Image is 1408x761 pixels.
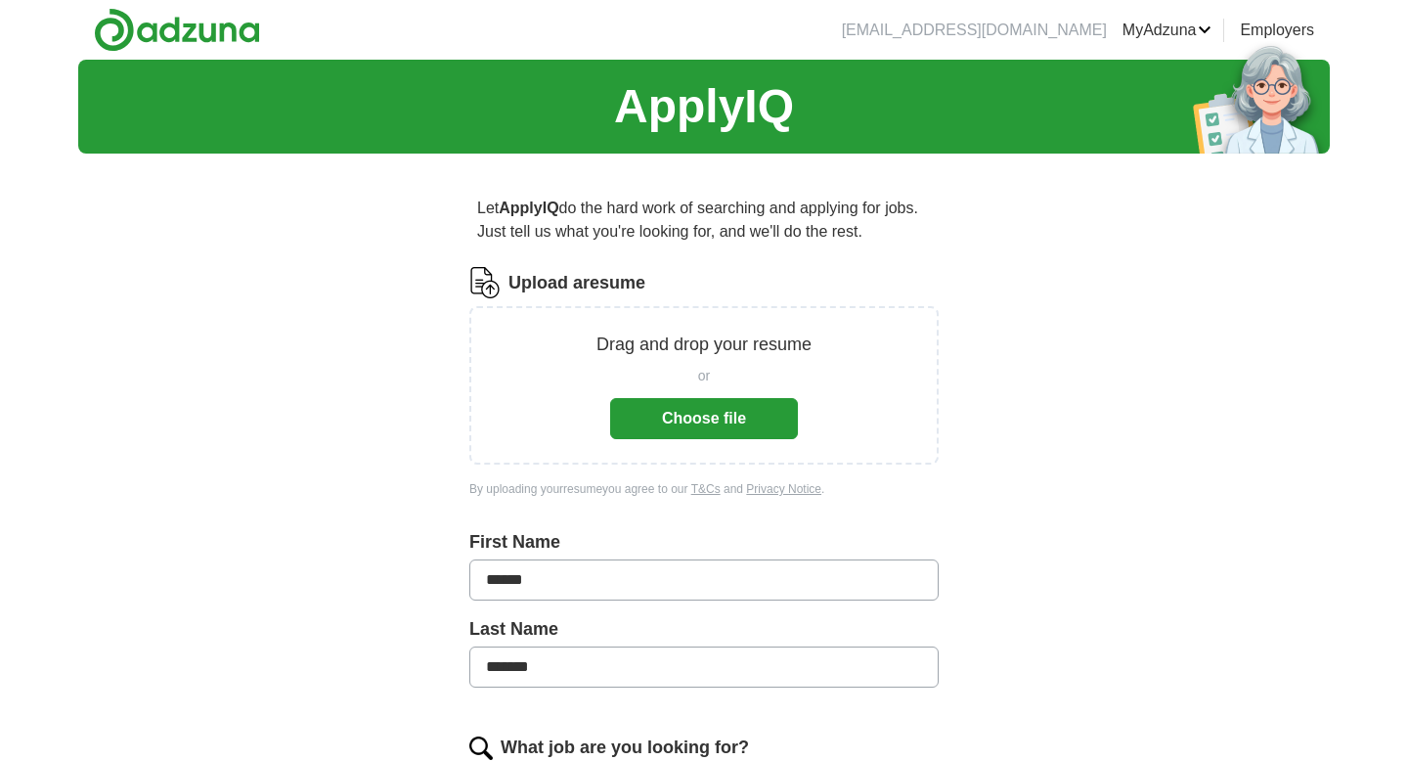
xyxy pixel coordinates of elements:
[1122,19,1212,42] a: MyAdzuna
[469,480,939,498] div: By uploading your resume you agree to our and .
[501,735,749,761] label: What job are you looking for?
[698,366,710,386] span: or
[469,616,939,643] label: Last Name
[469,529,939,556] label: First Name
[842,19,1107,42] li: [EMAIL_ADDRESS][DOMAIN_NAME]
[499,200,558,216] strong: ApplyIQ
[610,398,798,439] button: Choose file
[596,332,812,358] p: Drag and drop your resume
[508,270,645,296] label: Upload a resume
[746,482,821,496] a: Privacy Notice
[469,189,939,251] p: Let do the hard work of searching and applying for jobs. Just tell us what you're looking for, an...
[469,737,493,760] img: search.png
[94,8,260,52] img: Adzuna logo
[614,71,794,142] h1: ApplyIQ
[691,482,721,496] a: T&Cs
[1240,19,1314,42] a: Employers
[469,267,501,298] img: CV Icon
